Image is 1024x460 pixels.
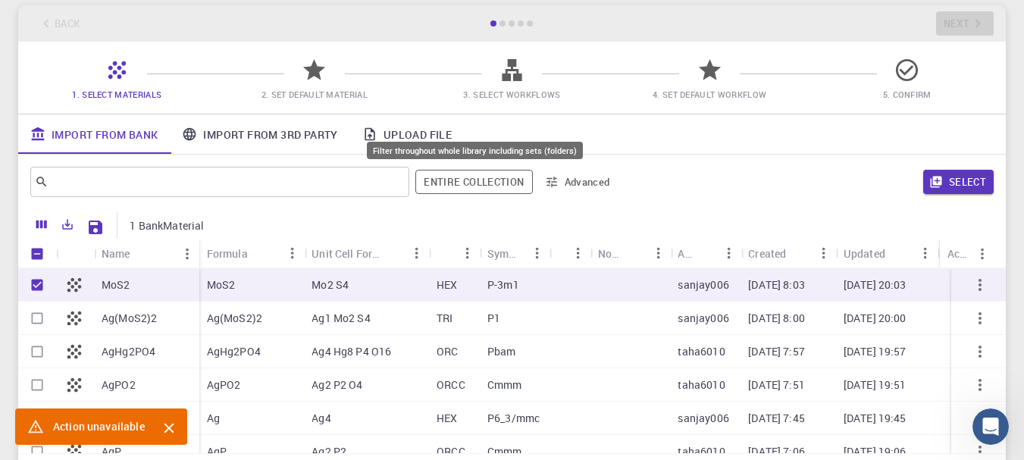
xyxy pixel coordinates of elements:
[415,170,532,194] span: Filter throughout whole library including sets (folders)
[437,411,457,426] p: HEX
[885,241,910,265] button: Sort
[622,241,646,265] button: Sort
[844,311,907,326] p: [DATE] 20:00
[748,377,805,393] p: [DATE] 7:51
[678,411,728,426] p: sanjay006
[102,377,136,393] p: AgPO2
[748,311,805,326] p: [DATE] 8:00
[312,444,346,459] p: Ag2 P2
[947,239,970,268] div: Actions
[207,239,248,268] div: Formula
[312,377,362,393] p: Ag2 P2 O4
[678,444,725,459] p: taha6010
[741,239,836,268] div: Created
[844,377,907,393] p: [DATE] 19:51
[786,241,810,265] button: Sort
[312,239,380,268] div: Unit Cell Formula
[487,277,519,293] p: P-3m1
[261,89,368,100] span: 2. Set Default Material
[923,170,994,194] button: Select
[280,241,304,265] button: Menu
[405,241,429,265] button: Menu
[678,311,728,326] p: sanjay006
[653,89,766,100] span: 4. Set Default Workflow
[748,277,805,293] p: [DATE] 8:03
[207,311,262,326] p: Ag(MoS2)2
[487,411,540,426] p: P6_3/mmc
[678,344,725,359] p: taha6010
[80,212,111,243] button: Save Explorer Settings
[487,377,522,393] p: Cmmm
[487,311,500,326] p: P1
[883,89,932,100] span: 5. Confirm
[748,239,786,268] div: Created
[678,377,725,393] p: taha6010
[525,241,550,265] button: Menu
[207,377,241,393] p: AgPO2
[350,114,464,154] a: Upload File
[102,344,155,359] p: AgHg2PO4
[437,377,465,393] p: ORCC
[437,444,465,459] p: ORCC
[844,277,907,293] p: [DATE] 20:03
[18,114,170,154] a: Import From Bank
[170,114,349,154] a: Import From 3rd Party
[157,416,181,440] button: Close
[207,444,227,459] p: AgP
[463,89,560,100] span: 3. Select Workflows
[56,239,94,268] div: Icon
[72,89,161,100] span: 1. Select Materials
[380,241,405,265] button: Sort
[487,444,522,459] p: Cmmm
[678,277,728,293] p: sanjay006
[590,239,671,268] div: Non-periodic
[304,239,429,268] div: Unit Cell Formula
[940,239,994,268] div: Actions
[207,277,236,293] p: MoS2
[550,239,590,268] div: Tags
[367,142,583,159] div: Filter throughout whole library including sets (folders)
[312,344,391,359] p: Ag4 Hg8 P4 O16
[102,239,130,268] div: Name
[130,242,155,266] button: Sort
[692,241,716,265] button: Sort
[844,344,907,359] p: [DATE] 19:57
[199,239,305,268] div: Formula
[748,344,805,359] p: [DATE] 7:57
[102,444,121,459] p: AgP
[429,239,480,268] div: Lattice
[598,239,622,268] div: Non-periodic
[844,411,907,426] p: [DATE] 19:45
[175,242,199,266] button: Menu
[437,311,453,326] p: TRI
[102,311,157,326] p: Ag(MoS2)2
[844,444,907,459] p: [DATE] 19:06
[678,239,692,268] div: Account
[456,241,480,265] button: Menu
[487,239,525,268] div: Symmetry
[437,277,457,293] p: HEX
[29,212,55,236] button: Columns
[748,444,805,459] p: [DATE] 7:06
[670,239,741,268] div: Account
[207,344,261,359] p: AgHg2PO4
[130,218,204,233] p: 1 BankMaterial
[94,239,199,268] div: Name
[102,277,130,293] p: MoS2
[248,241,272,265] button: Sort
[480,239,550,268] div: Symmetry
[970,242,994,266] button: Menu
[53,413,145,440] div: Action unavailable
[812,241,836,265] button: Menu
[716,241,741,265] button: Menu
[437,344,458,359] p: ORC
[646,241,670,265] button: Menu
[415,170,532,194] button: Entire collection
[566,241,590,265] button: Menu
[844,239,885,268] div: Updated
[437,241,461,265] button: Sort
[748,411,805,426] p: [DATE] 7:45
[972,408,1009,445] iframe: Intercom live chat
[312,277,349,293] p: Mo2 S4
[913,241,937,265] button: Menu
